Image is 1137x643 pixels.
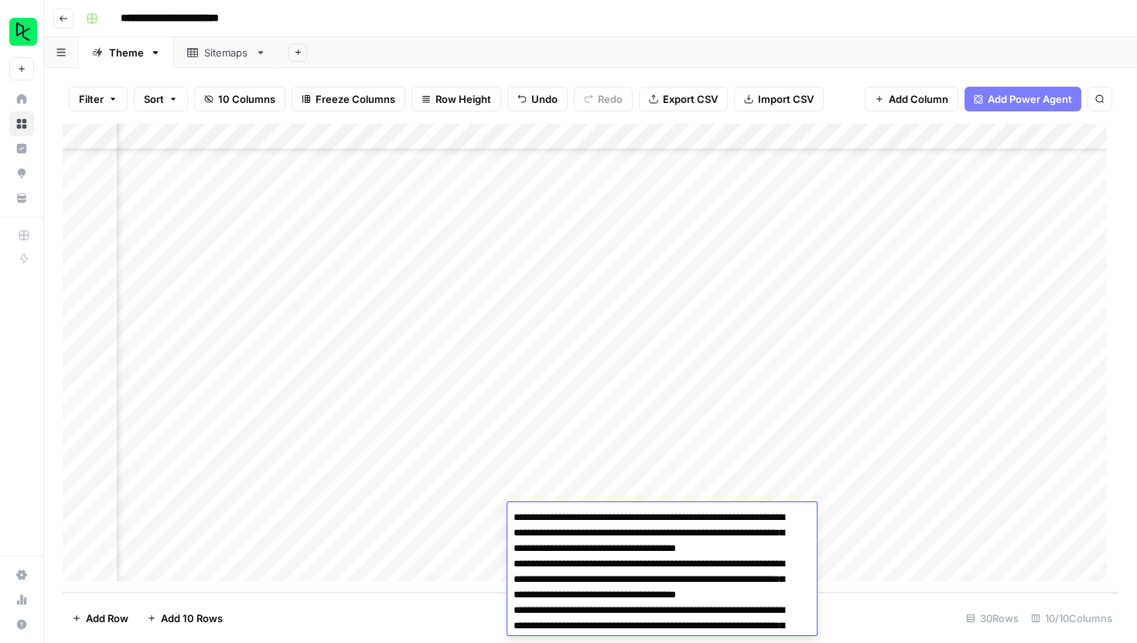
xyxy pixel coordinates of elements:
[316,91,395,107] span: Freeze Columns
[411,87,501,111] button: Row Height
[531,91,558,107] span: Undo
[889,91,948,107] span: Add Column
[965,87,1081,111] button: Add Power Agent
[86,611,128,626] span: Add Row
[507,87,568,111] button: Undo
[138,606,232,631] button: Add 10 Rows
[109,45,144,60] div: Theme
[865,87,958,111] button: Add Column
[134,87,188,111] button: Sort
[204,45,249,60] div: Sitemaps
[9,12,34,51] button: Workspace: DataCamp
[9,587,34,612] a: Usage
[9,612,34,637] button: Help + Support
[598,91,623,107] span: Redo
[663,91,718,107] span: Export CSV
[1025,606,1118,631] div: 10/10 Columns
[9,186,34,210] a: Your Data
[435,91,491,107] span: Row Height
[9,161,34,186] a: Opportunities
[144,91,164,107] span: Sort
[9,111,34,136] a: Browse
[9,18,37,46] img: DataCamp Logo
[574,87,633,111] button: Redo
[218,91,275,107] span: 10 Columns
[734,87,824,111] button: Import CSV
[63,606,138,631] button: Add Row
[758,91,814,107] span: Import CSV
[174,37,279,68] a: Sitemaps
[161,611,223,626] span: Add 10 Rows
[79,37,174,68] a: Theme
[79,91,104,107] span: Filter
[292,87,405,111] button: Freeze Columns
[988,91,1072,107] span: Add Power Agent
[194,87,285,111] button: 10 Columns
[9,563,34,587] a: Settings
[69,87,128,111] button: Filter
[9,136,34,161] a: Insights
[639,87,728,111] button: Export CSV
[960,606,1025,631] div: 30 Rows
[9,87,34,111] a: Home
